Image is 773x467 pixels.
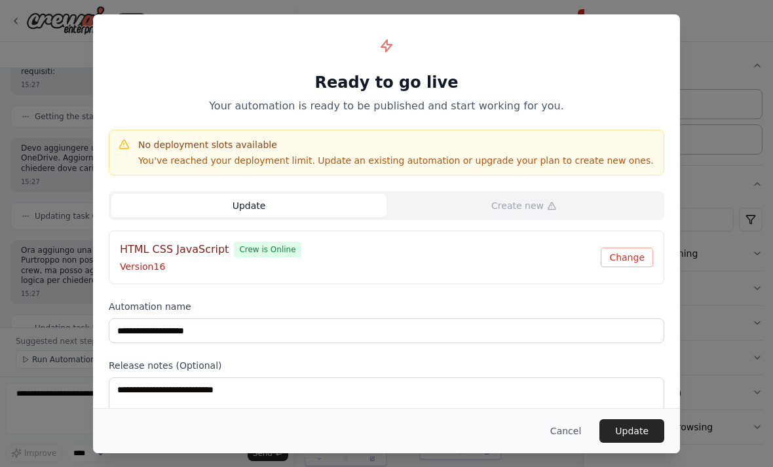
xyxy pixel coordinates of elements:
h1: Ready to go live [109,72,664,93]
p: Version 16 [120,260,601,273]
button: Change [601,248,653,267]
button: Cancel [540,419,592,443]
h4: HTML CSS JavaScript [120,242,229,257]
button: Update [599,419,664,443]
h4: No deployment slots available [138,138,654,151]
label: Automation name [109,300,664,313]
label: Release notes (Optional) [109,359,664,372]
span: Crew is Online [234,242,301,257]
button: Update [111,194,387,217]
button: Create new [387,194,662,217]
p: You've reached your deployment limit. Update an existing automation or upgrade your plan to creat... [138,154,654,167]
p: Your automation is ready to be published and start working for you. [109,98,664,114]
